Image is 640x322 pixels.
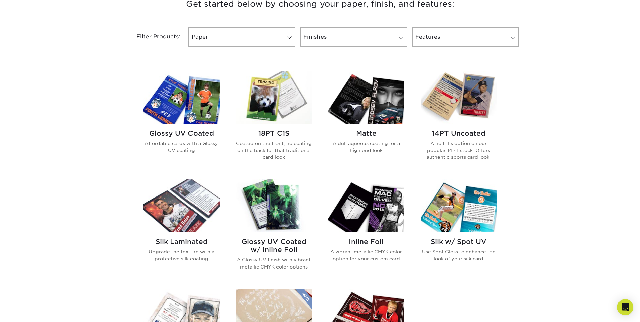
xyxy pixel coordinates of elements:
[143,140,220,154] p: Affordable cards with a Glossy UV coating
[143,248,220,262] p: Upgrade the texture with a protective silk coating
[328,179,404,281] a: Inline Foil Trading Cards Inline Foil A vibrant metallic CMYK color option for your custom card
[236,140,312,160] p: Coated on the front, no coating on the back for that traditional card look
[236,238,312,254] h2: Glossy UV Coated w/ Inline Foil
[421,179,497,232] img: Silk w/ Spot UV Trading Cards
[328,129,404,137] h2: Matte
[143,238,220,246] h2: Silk Laminated
[236,129,312,137] h2: 18PT C1S
[421,248,497,262] p: Use Spot Gloss to enhance the look of your silk card
[412,27,519,47] a: Features
[143,129,220,137] h2: Glossy UV Coated
[328,140,404,154] p: A dull aqueous coating for a high end look
[236,71,312,124] img: 18PT C1S Trading Cards
[421,129,497,137] h2: 14PT Uncoated
[328,71,404,171] a: Matte Trading Cards Matte A dull aqueous coating for a high end look
[617,299,633,315] div: Open Intercom Messenger
[328,248,404,262] p: A vibrant metallic CMYK color option for your custom card
[328,179,404,232] img: Inline Foil Trading Cards
[295,289,312,309] img: New Product
[421,179,497,281] a: Silk w/ Spot UV Trading Cards Silk w/ Spot UV Use Spot Gloss to enhance the look of your silk card
[2,301,57,320] iframe: Google Customer Reviews
[143,71,220,124] img: Glossy UV Coated Trading Cards
[236,179,312,232] img: Glossy UV Coated w/ Inline Foil Trading Cards
[143,179,220,232] img: Silk Laminated Trading Cards
[188,27,295,47] a: Paper
[421,71,497,124] img: 14PT Uncoated Trading Cards
[421,71,497,171] a: 14PT Uncoated Trading Cards 14PT Uncoated A no frills option on our popular 14PT stock. Offers au...
[236,71,312,171] a: 18PT C1S Trading Cards 18PT C1S Coated on the front, no coating on the back for that traditional ...
[119,27,186,47] div: Filter Products:
[328,238,404,246] h2: Inline Foil
[143,179,220,281] a: Silk Laminated Trading Cards Silk Laminated Upgrade the texture with a protective silk coating
[300,27,407,47] a: Finishes
[328,71,404,124] img: Matte Trading Cards
[143,71,220,171] a: Glossy UV Coated Trading Cards Glossy UV Coated Affordable cards with a Glossy UV coating
[236,256,312,270] p: A Glossy UV finish with vibrant metallic CMYK color options
[421,238,497,246] h2: Silk w/ Spot UV
[236,179,312,281] a: Glossy UV Coated w/ Inline Foil Trading Cards Glossy UV Coated w/ Inline Foil A Glossy UV finish ...
[421,140,497,160] p: A no frills option on our popular 14PT stock. Offers authentic sports card look.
